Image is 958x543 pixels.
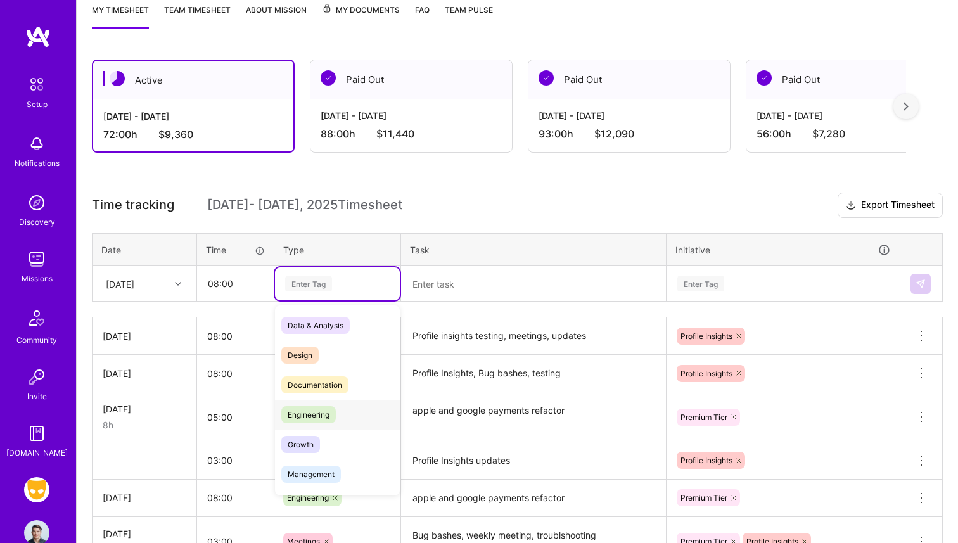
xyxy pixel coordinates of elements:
[164,3,231,29] a: Team timesheet
[285,274,332,293] div: Enter Tag
[27,390,47,403] div: Invite
[680,331,732,341] span: Profile Insights
[23,71,50,98] img: setup
[103,128,283,141] div: 72:00 h
[197,481,274,514] input: HH:MM
[197,357,274,390] input: HH:MM
[677,274,724,293] div: Enter Tag
[310,60,512,99] div: Paid Out
[24,190,49,215] img: discovery
[528,60,730,99] div: Paid Out
[103,491,186,504] div: [DATE]
[322,3,400,29] a: My Documents
[281,406,336,423] span: Engineering
[93,61,293,99] div: Active
[757,127,938,141] div: 56:00 h
[197,400,274,434] input: HH:MM
[6,446,68,459] div: [DOMAIN_NAME]
[680,493,727,502] span: Premium Tier
[27,98,48,111] div: Setup
[207,197,402,213] span: [DATE] - [DATE] , 2025 Timesheet
[402,393,665,441] textarea: apple and google payments refactor
[539,70,554,86] img: Paid Out
[539,109,720,122] div: [DATE] - [DATE]
[445,3,493,29] a: Team Pulse
[103,418,186,431] div: 8h
[904,102,909,111] img: right
[322,3,400,17] span: My Documents
[846,199,856,212] i: icon Download
[206,243,265,257] div: Time
[22,272,53,285] div: Missions
[197,444,274,477] input: HH:MM
[445,5,493,15] span: Team Pulse
[321,127,502,141] div: 88:00 h
[246,3,307,29] a: About Mission
[281,436,320,453] span: Growth
[158,128,193,141] span: $9,360
[402,356,665,391] textarea: Profile Insights, Bug bashes, testing
[287,493,329,502] span: Engineering
[594,127,634,141] span: $12,090
[197,319,274,353] input: HH:MM
[321,70,336,86] img: Paid Out
[106,277,134,290] div: [DATE]
[274,233,401,266] th: Type
[680,456,732,465] span: Profile Insights
[103,110,283,123] div: [DATE] - [DATE]
[103,367,186,380] div: [DATE]
[757,109,938,122] div: [DATE] - [DATE]
[415,3,430,29] a: FAQ
[746,60,948,99] div: Paid Out
[401,233,667,266] th: Task
[24,246,49,272] img: teamwork
[24,364,49,390] img: Invite
[110,71,125,86] img: Active
[25,25,51,48] img: logo
[175,281,181,287] i: icon Chevron
[24,131,49,157] img: bell
[198,267,273,300] input: HH:MM
[539,127,720,141] div: 93:00 h
[19,215,55,229] div: Discovery
[15,157,60,170] div: Notifications
[838,193,943,218] button: Export Timesheet
[376,127,414,141] span: $11,440
[281,376,348,393] span: Documentation
[103,527,186,540] div: [DATE]
[812,127,845,141] span: $7,280
[22,303,52,333] img: Community
[281,347,319,364] span: Design
[281,317,350,334] span: Data & Analysis
[92,3,149,29] a: My timesheet
[24,421,49,446] img: guide book
[402,481,665,516] textarea: apple and google payments refactor
[281,466,341,483] span: Management
[92,197,174,213] span: Time tracking
[916,279,926,289] img: Submit
[103,329,186,343] div: [DATE]
[675,243,891,257] div: Initiative
[16,333,57,347] div: Community
[402,444,665,478] textarea: Profile Insights updates
[24,477,49,502] img: Grindr: Mobile + BE + Cloud
[680,412,727,422] span: Premium Tier
[321,109,502,122] div: [DATE] - [DATE]
[93,233,197,266] th: Date
[402,319,665,354] textarea: Profile insights testing, meetings, updates
[680,369,732,378] span: Profile Insights
[757,70,772,86] img: Paid Out
[103,402,186,416] div: [DATE]
[21,477,53,502] a: Grindr: Mobile + BE + Cloud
